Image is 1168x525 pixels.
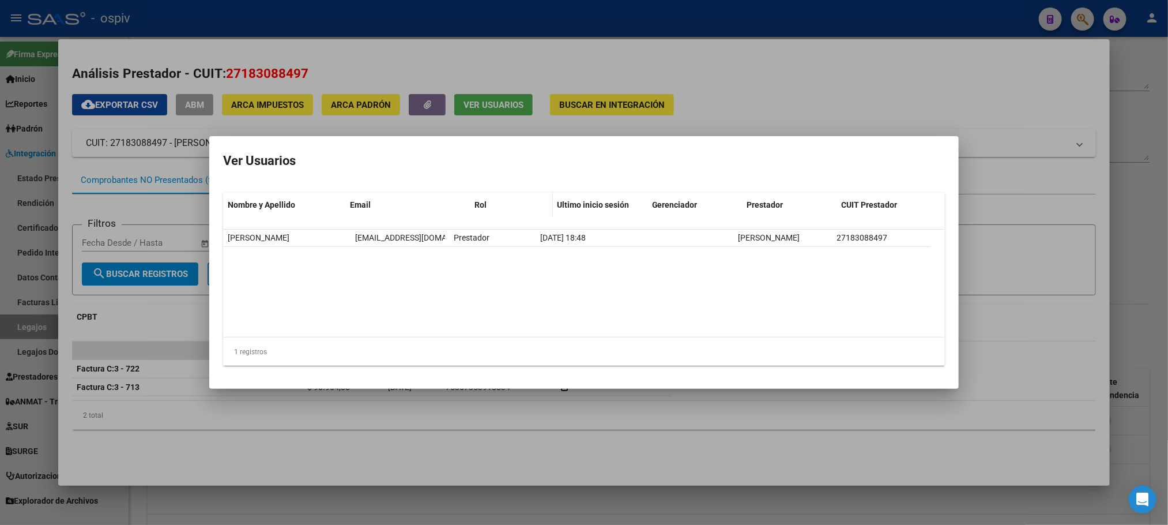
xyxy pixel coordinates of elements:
[557,200,630,209] span: Ultimo inicio sesión
[350,200,371,209] span: Email
[647,193,742,217] datatable-header-cell: Gerenciador
[228,233,289,242] span: [PERSON_NAME]
[553,193,647,217] datatable-header-cell: Ultimo inicio sesión
[228,200,295,209] span: Nombre y Apellido
[738,233,800,242] span: [PERSON_NAME]
[355,233,483,242] span: liar841@yahoo.com.ar
[470,193,553,217] datatable-header-cell: Rol
[223,193,345,217] datatable-header-cell: Nombre y Apellido
[223,150,945,172] h2: Ver Usuarios
[541,233,586,242] span: [DATE] 18:48
[1129,486,1156,513] div: Open Intercom Messenger
[742,193,837,217] datatable-header-cell: Prestador
[474,200,487,209] span: Rol
[747,200,783,209] span: Prestador
[454,233,490,242] span: Prestador
[837,193,931,217] datatable-header-cell: CUIT Prestador
[652,200,698,209] span: Gerenciador
[841,200,897,209] span: CUIT Prestador
[345,193,470,217] datatable-header-cell: Email
[223,337,945,366] div: 1 registros
[837,233,888,242] span: 27183088497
